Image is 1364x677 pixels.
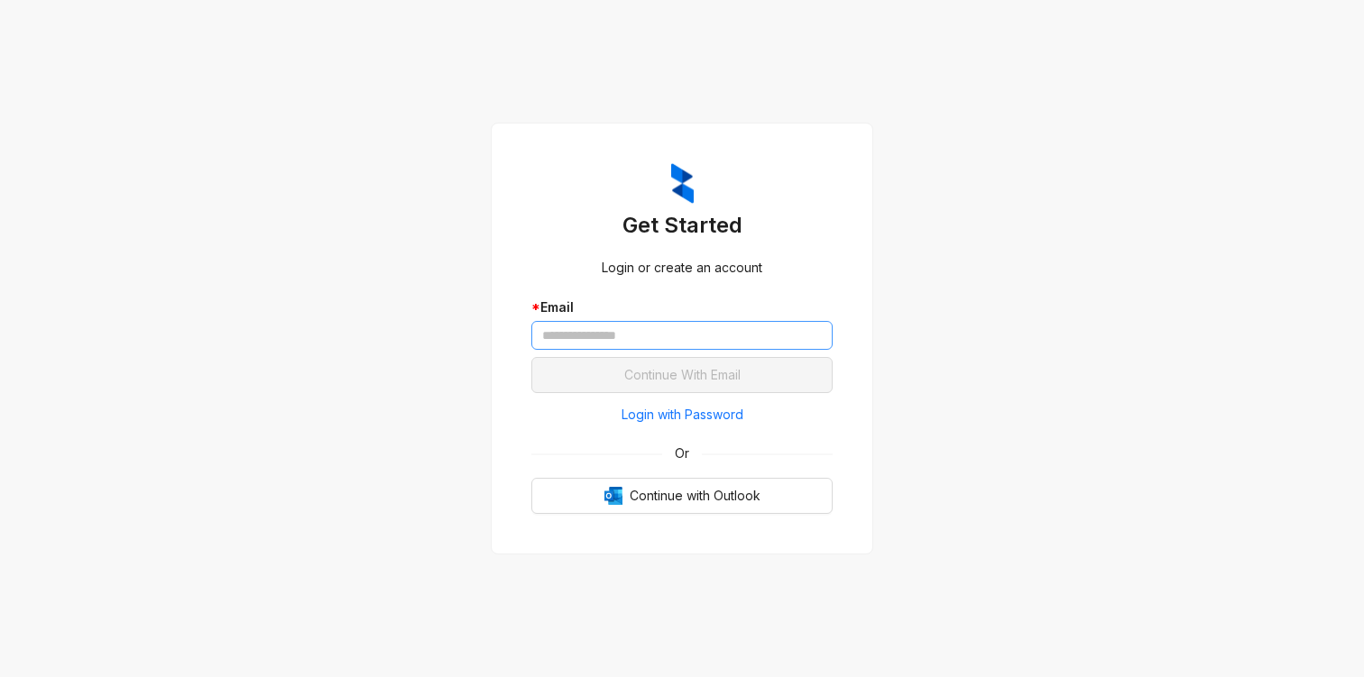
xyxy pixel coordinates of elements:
img: ZumaIcon [671,163,694,205]
button: OutlookContinue with Outlook [531,478,833,514]
button: Login with Password [531,400,833,429]
h3: Get Started [531,211,833,240]
span: Or [662,444,702,463]
button: Continue With Email [531,357,833,393]
span: Login with Password [622,405,743,425]
div: Login or create an account [531,258,833,278]
img: Outlook [604,487,622,505]
span: Continue with Outlook [630,486,760,506]
div: Email [531,297,833,317]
